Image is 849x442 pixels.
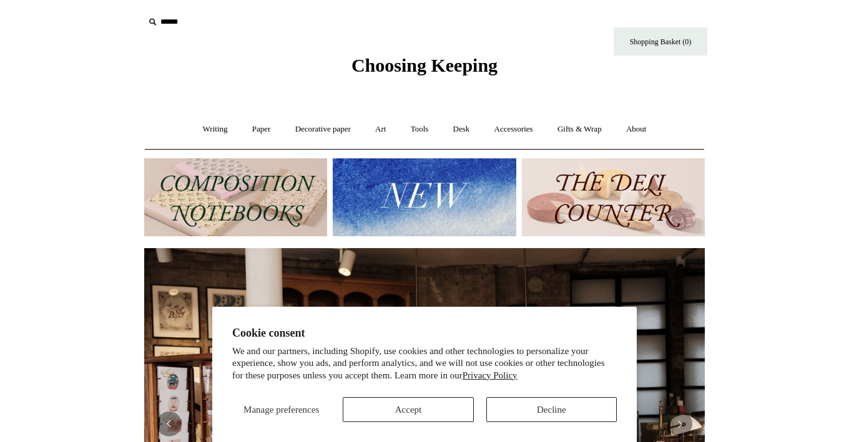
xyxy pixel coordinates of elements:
[284,113,362,146] a: Decorative paper
[546,113,613,146] a: Gifts & Wrap
[157,411,182,436] button: Previous
[364,113,397,146] a: Art
[400,113,440,146] a: Tools
[333,158,516,236] img: New.jpg__PID:f73bdf93-380a-4a35-bcfe-7823039498e1
[522,158,705,236] img: The Deli Counter
[232,397,330,422] button: Manage preferences
[463,370,518,380] a: Privacy Policy
[483,113,544,146] a: Accessories
[667,411,692,436] button: Next
[615,113,658,146] a: About
[351,55,498,75] span: Choosing Keeping
[442,113,481,146] a: Desk
[232,345,617,382] p: We and our partners, including Shopify, use cookies and other technologies to personalize your ex...
[343,397,473,422] button: Accept
[486,397,617,422] button: Decline
[144,158,327,236] img: 202302 Composition ledgers.jpg__PID:69722ee6-fa44-49dd-a067-31375e5d54ec
[614,27,707,55] a: Shopping Basket (0)
[241,113,282,146] a: Paper
[351,65,498,74] a: Choosing Keeping
[232,327,617,340] h2: Cookie consent
[192,113,239,146] a: Writing
[243,405,319,415] span: Manage preferences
